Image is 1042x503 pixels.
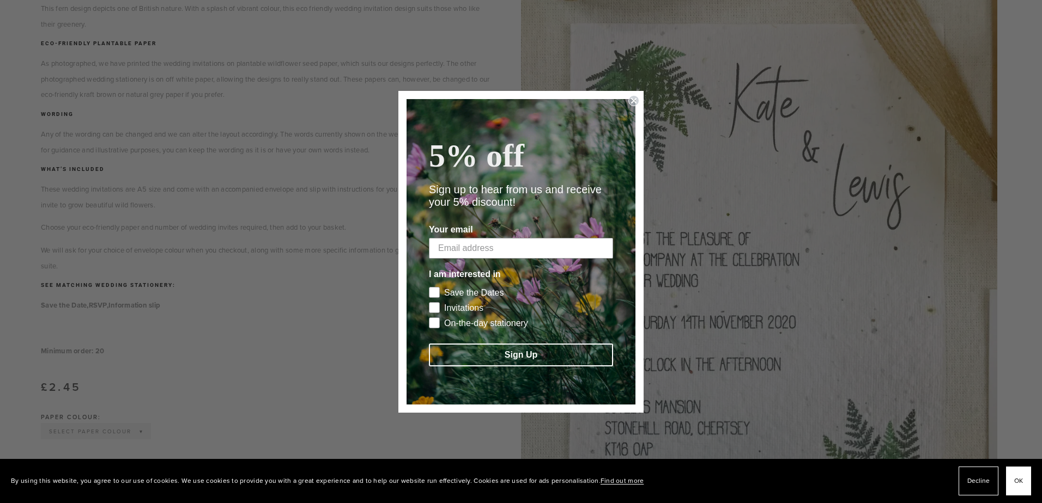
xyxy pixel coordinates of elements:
span: Sign up to hear from us and receive your 5% discount! [429,183,602,208]
button: Decline [959,467,998,495]
label: Your email [429,225,613,238]
div: On-the-day stationery [444,318,528,328]
div: Save the Dates [444,288,504,298]
a: Find out more [601,476,644,485]
span: 5% off [429,138,524,174]
button: OK [1006,467,1031,495]
legend: I am interested in [429,269,501,283]
span: Decline [967,473,990,489]
button: Sign Up [429,343,613,366]
p: By using this website, you agree to our use of cookies. We use cookies to provide you with a grea... [11,473,644,489]
button: Close dialog [628,95,639,106]
div: Invitations [444,303,483,313]
span: OK [1014,473,1023,489]
input: Email address [429,238,613,259]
